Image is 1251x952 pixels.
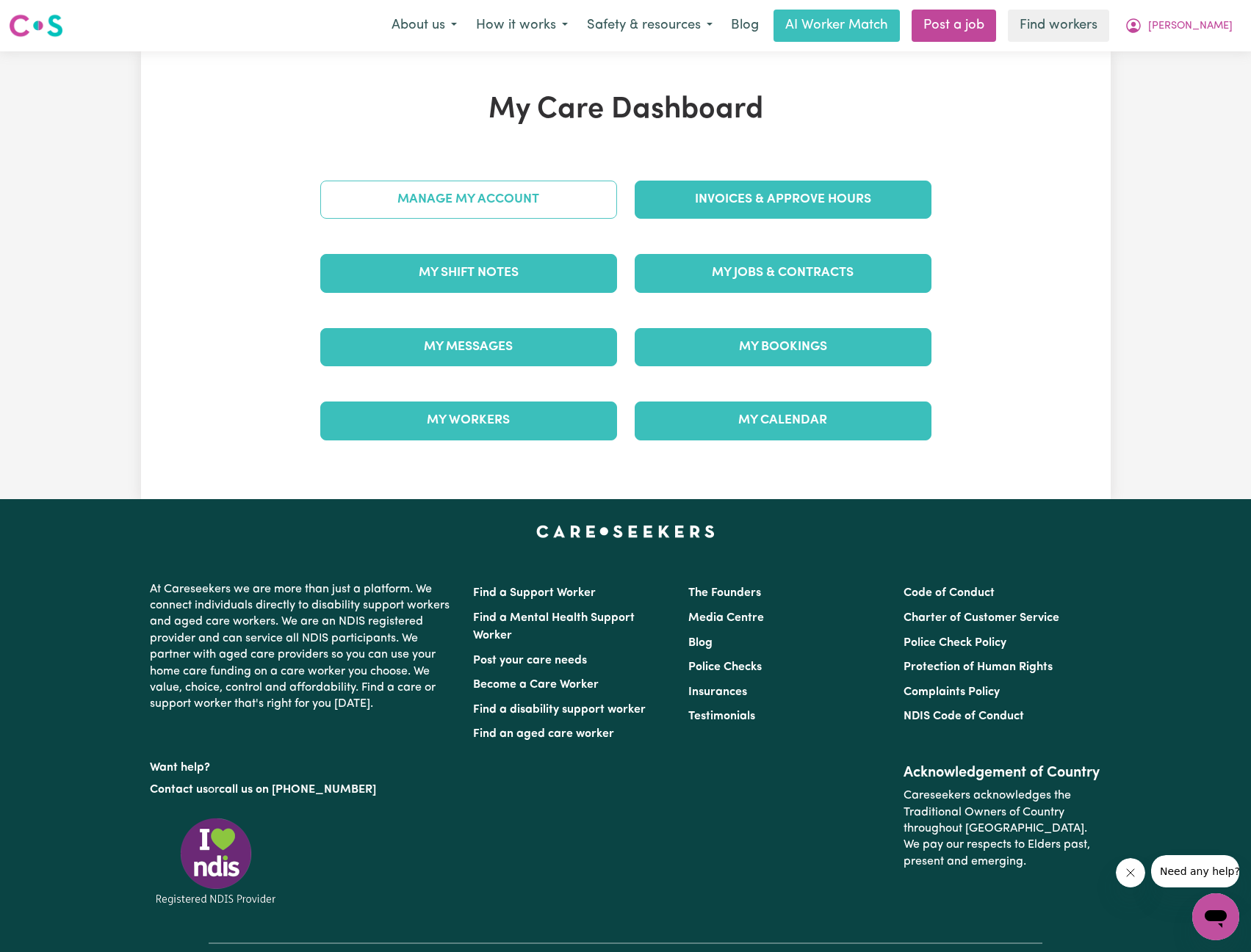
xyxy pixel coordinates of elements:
[320,181,617,219] a: Manage My Account
[473,587,596,599] a: Find a Support Worker
[1148,18,1233,34] span: [PERSON_NAME]
[904,661,1053,673] a: Protection of Human Rights
[635,328,931,366] a: My Bookings
[473,655,587,666] a: Post your care needs
[688,587,761,599] a: The Founders
[904,686,1000,698] a: Complaints Policy
[473,728,614,740] a: Find an aged care worker
[904,782,1101,876] p: Careseekers acknowledges the Traditional Owners of Country throughout [GEOGRAPHIC_DATA]. We pay o...
[320,328,617,366] a: My Messages
[688,637,713,649] a: Blog
[688,686,747,698] a: Insurances
[473,612,635,642] a: Find a Mental Health Support Worker
[904,612,1059,624] a: Charter of Customer Service
[536,526,715,537] a: Careseekers home page
[1115,10,1242,41] button: My Account
[635,181,931,219] a: Invoices & Approve Hours
[1151,855,1239,887] iframe: Message from company
[635,401,931,440] a: My Calendar
[150,575,455,719] p: At Careseekers we are more than just a platform. We connect individuals directly to disability su...
[904,637,1006,649] a: Police Check Policy
[320,254,617,292] a: My Shift Notes
[688,711,755,722] a: Testimonials
[722,10,768,42] a: Blog
[1116,858,1145,887] iframe: Close message
[150,754,455,776] p: Want help?
[774,10,900,42] a: AI Worker Match
[150,784,208,796] a: Contact us
[688,612,764,624] a: Media Centre
[688,661,762,673] a: Police Checks
[9,12,63,39] img: Careseekers logo
[311,92,940,128] h1: My Care Dashboard
[904,764,1101,782] h2: Acknowledgement of Country
[9,9,63,43] a: Careseekers logo
[219,784,376,796] a: call us on [PHONE_NUMBER]
[473,704,646,716] a: Find a disability support worker
[320,401,617,440] a: My Workers
[150,815,282,907] img: Registered NDIS provider
[382,10,466,41] button: About us
[9,10,89,22] span: Need any help?
[904,587,995,599] a: Code of Conduct
[635,254,931,292] a: My Jobs & Contracts
[473,679,599,691] a: Become a Care Worker
[912,10,996,42] a: Post a job
[466,10,577,41] button: How it works
[1192,893,1239,940] iframe: Button to launch messaging window
[150,776,455,804] p: or
[577,10,722,41] button: Safety & resources
[904,711,1024,722] a: NDIS Code of Conduct
[1008,10,1109,42] a: Find workers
